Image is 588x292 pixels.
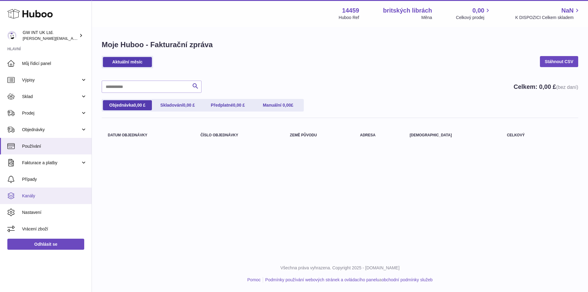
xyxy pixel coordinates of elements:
img: pavla.moudra@gw-int.net [7,31,17,40]
font: £ [291,103,293,108]
font: a [379,277,382,282]
font: Celkový [507,133,525,137]
a: Pomoc [247,277,261,282]
a: obchodní podmínky služeb [382,277,433,282]
font: Číslo objednávky [200,133,238,137]
font: Celkem: 0,00 [514,83,551,90]
font: Sklad [22,94,33,99]
font: Měna [421,15,432,20]
font: Země původu [290,133,317,137]
font: Kanály [22,193,35,198]
font: Stáhnout CSV [545,59,573,64]
font: Všechna práva vyhrazena. Copyright 2025 - [DOMAIN_NAME] [280,265,399,270]
font: Skladování [160,103,183,108]
a: Předplatné0,00 £ [203,100,252,110]
font: K DISPOZICI Celkem skladem [515,15,574,20]
font: 0,00 [472,7,484,14]
a: Skladování0,00 £ [153,100,202,110]
a: Aktuální měsíc [103,57,152,67]
font: Používání [22,144,41,149]
font: Nastavení [22,210,41,215]
font: Objednávka [109,103,134,108]
font: [DEMOGRAPHIC_DATA] [410,133,452,137]
font: Fakturace a platby [22,160,57,165]
font: Hlavní [7,47,21,51]
font: Moje Huboo - Fakturační zpráva [102,40,213,49]
font: Manuální 0,00 [263,103,291,108]
font: britských librách [383,7,432,14]
a: Objednávka0,00 £ [103,100,152,110]
font: (bez daní) [556,85,578,90]
a: NaN K DISPOZICI Celkem skladem [515,6,581,21]
font: [PERSON_NAME][EMAIL_ADDRESS][DOMAIN_NAME] [23,36,123,41]
font: Vrácení zboží [22,226,48,231]
font: Adresa [360,133,375,137]
font: NaN [561,7,574,14]
a: 0,00 Celkový prodej [456,6,492,21]
font: Výpisy [22,78,35,82]
font: Celkový prodej [456,15,484,20]
font: 0,00 £ [134,103,145,108]
a: Manuální 0,00£ [254,100,303,110]
a: Podmínky používání webových stránek a ovládacího panelu [265,277,379,282]
font: Předplatné [211,103,233,108]
font: £ [553,83,556,90]
font: Huboo Ref [339,15,359,20]
font: 14459 [342,7,359,14]
font: Odhlásit se [34,242,57,247]
font: Můj řídicí panel [22,61,51,66]
font: Datum objednávky [108,133,147,137]
font: GW INT UK Ltd. [23,30,54,35]
font: Aktuální měsíc [112,59,143,64]
font: 0,00 £ [233,103,245,108]
font: 0,00 £ [183,103,195,108]
font: Objednávky [22,127,45,132]
font: Prodej [22,111,34,116]
font: Případy [22,177,37,182]
a: Stáhnout CSV [540,56,578,67]
a: Odhlásit se [7,239,84,250]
